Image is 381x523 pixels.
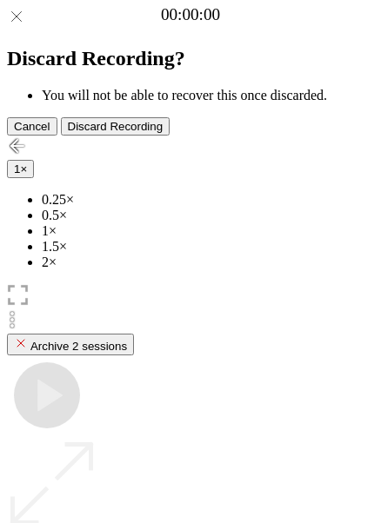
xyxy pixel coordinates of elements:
li: 1.5× [42,239,374,255]
h2: Discard Recording? [7,47,374,70]
button: Cancel [7,117,57,136]
li: 0.5× [42,208,374,223]
div: Archive 2 sessions [14,336,127,353]
li: 2× [42,255,374,270]
li: 0.25× [42,192,374,208]
button: Archive 2 sessions [7,334,134,355]
button: 1× [7,160,34,178]
span: 1 [14,162,20,175]
li: 1× [42,223,374,239]
li: You will not be able to recover this once discarded. [42,88,374,103]
button: Discard Recording [61,117,170,136]
a: 00:00:00 [161,5,220,24]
